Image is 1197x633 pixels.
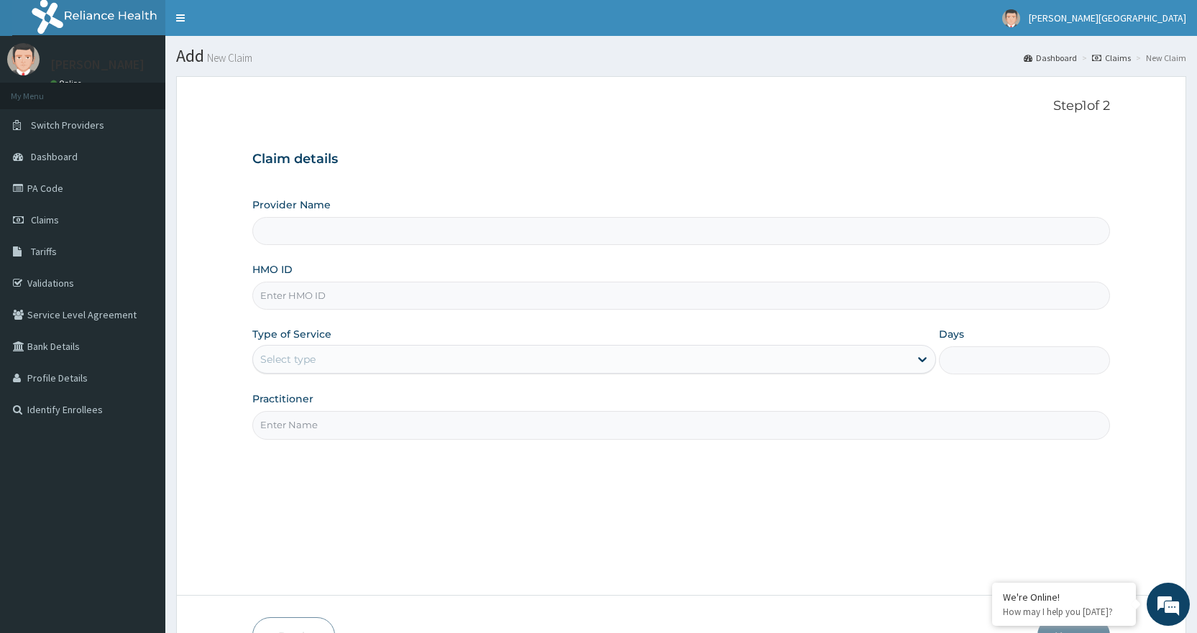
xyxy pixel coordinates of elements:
a: Online [50,78,85,88]
span: Switch Providers [31,119,104,131]
a: Dashboard [1024,52,1077,64]
h3: Claim details [252,152,1110,167]
span: [PERSON_NAME][GEOGRAPHIC_DATA] [1029,11,1186,24]
label: Days [939,327,964,341]
div: We're Online! [1003,591,1125,604]
label: Practitioner [252,392,313,406]
span: Tariffs [31,245,57,258]
h1: Add [176,47,1186,65]
span: Dashboard [31,150,78,163]
p: How may I help you today? [1003,606,1125,618]
img: User Image [7,43,40,75]
div: Select type [260,352,316,366]
img: User Image [1002,9,1020,27]
label: HMO ID [252,262,293,277]
a: Claims [1092,52,1131,64]
span: Claims [31,213,59,226]
li: New Claim [1132,52,1186,64]
small: New Claim [204,52,252,63]
input: Enter HMO ID [252,282,1110,310]
label: Type of Service [252,327,331,341]
label: Provider Name [252,198,331,212]
p: Step 1 of 2 [252,98,1110,114]
input: Enter Name [252,411,1110,439]
p: [PERSON_NAME] [50,58,145,71]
